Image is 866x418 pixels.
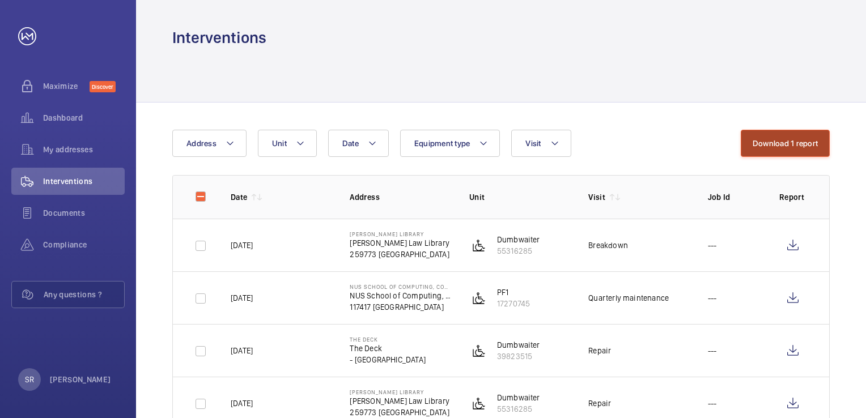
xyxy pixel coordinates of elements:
[186,139,216,148] span: Address
[497,234,540,245] p: Dumbwaiter
[588,345,611,356] div: Repair
[525,139,541,148] span: Visit
[231,398,253,409] p: [DATE]
[43,207,125,219] span: Documents
[231,240,253,251] p: [DATE]
[497,392,540,403] p: Dumbwaiter
[708,240,717,251] p: ---
[25,374,34,385] p: SR
[350,237,449,249] p: [PERSON_NAME] Law Library
[400,130,500,157] button: Equipment type
[350,249,449,260] p: 259773 [GEOGRAPHIC_DATA]
[231,345,253,356] p: [DATE]
[43,80,90,92] span: Maximize
[43,239,125,250] span: Compliance
[472,396,486,410] img: platform_lift.svg
[588,240,628,251] div: Breakdown
[231,191,247,203] p: Date
[708,191,761,203] p: Job Id
[350,301,451,313] p: 117417 [GEOGRAPHIC_DATA]
[350,290,451,301] p: NUS School of Computing, COM1
[350,336,425,343] p: THE DECK
[231,292,253,304] p: [DATE]
[472,344,486,357] img: platform_lift.svg
[497,351,540,362] p: 39823515
[708,292,717,304] p: ---
[497,287,530,298] p: PF1
[497,298,530,309] p: 17270745
[350,389,449,395] p: [PERSON_NAME] LIBRARY
[350,354,425,365] p: - [GEOGRAPHIC_DATA]
[258,130,317,157] button: Unit
[172,130,247,157] button: Address
[50,374,111,385] p: [PERSON_NAME]
[708,398,717,409] p: ---
[350,231,449,237] p: [PERSON_NAME] LIBRARY
[350,343,425,354] p: The Deck
[350,191,451,203] p: Address
[472,238,486,252] img: platform_lift.svg
[497,245,540,257] p: 55316285
[90,81,116,92] span: Discover
[588,398,611,409] div: Repair
[44,289,124,300] span: Any questions ?
[43,112,125,123] span: Dashboard
[708,345,717,356] p: ---
[414,139,470,148] span: Equipment type
[350,283,451,290] p: NUS School of Computing, COM1
[43,144,125,155] span: My addresses
[43,176,125,187] span: Interventions
[469,191,570,203] p: Unit
[511,130,571,157] button: Visit
[779,191,806,203] p: Report
[328,130,389,157] button: Date
[741,130,830,157] button: Download 1 report
[497,403,540,415] p: 55316285
[350,395,449,407] p: [PERSON_NAME] Law Library
[588,191,605,203] p: Visit
[497,339,540,351] p: Dumbwaiter
[350,407,449,418] p: 259773 [GEOGRAPHIC_DATA]
[472,291,486,305] img: platform_lift.svg
[342,139,359,148] span: Date
[172,27,266,48] h1: Interventions
[588,292,669,304] div: Quarterly maintenance
[272,139,287,148] span: Unit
